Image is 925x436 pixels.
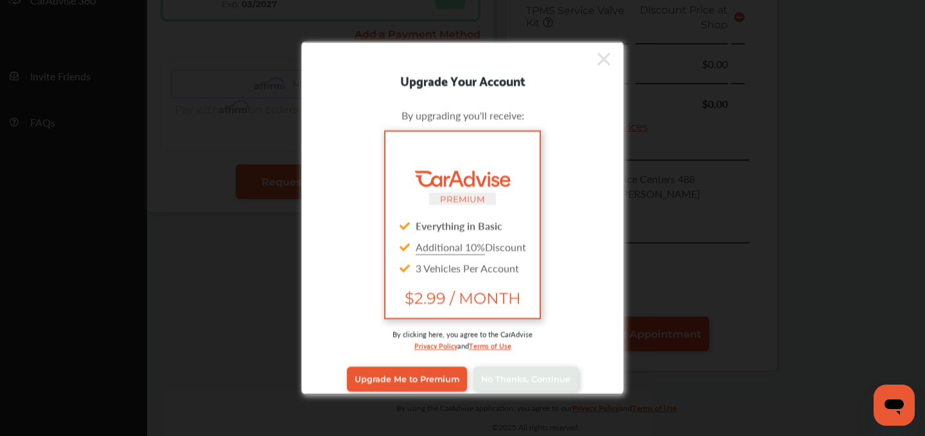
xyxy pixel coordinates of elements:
small: PREMIUM [440,193,485,204]
a: No Thanks, Continue [473,367,578,391]
a: Privacy Policy [414,338,457,351]
div: Upgrade Your Account [302,69,623,90]
a: Terms of Use [469,338,511,351]
span: $2.99 / MONTH [396,288,529,307]
span: Discount [416,239,526,254]
strong: Everything in Basic [416,218,502,232]
div: By clicking here, you agree to the CarAdvise and [321,328,604,363]
div: By upgrading you'll receive: [321,107,604,122]
div: 3 Vehicles Per Account [396,257,529,278]
span: No Thanks, Continue [481,374,570,384]
a: Upgrade Me to Premium [347,367,467,391]
u: Additional 10% [416,239,485,254]
span: Upgrade Me to Premium [355,374,459,384]
iframe: Button to launch messaging window [874,385,915,426]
